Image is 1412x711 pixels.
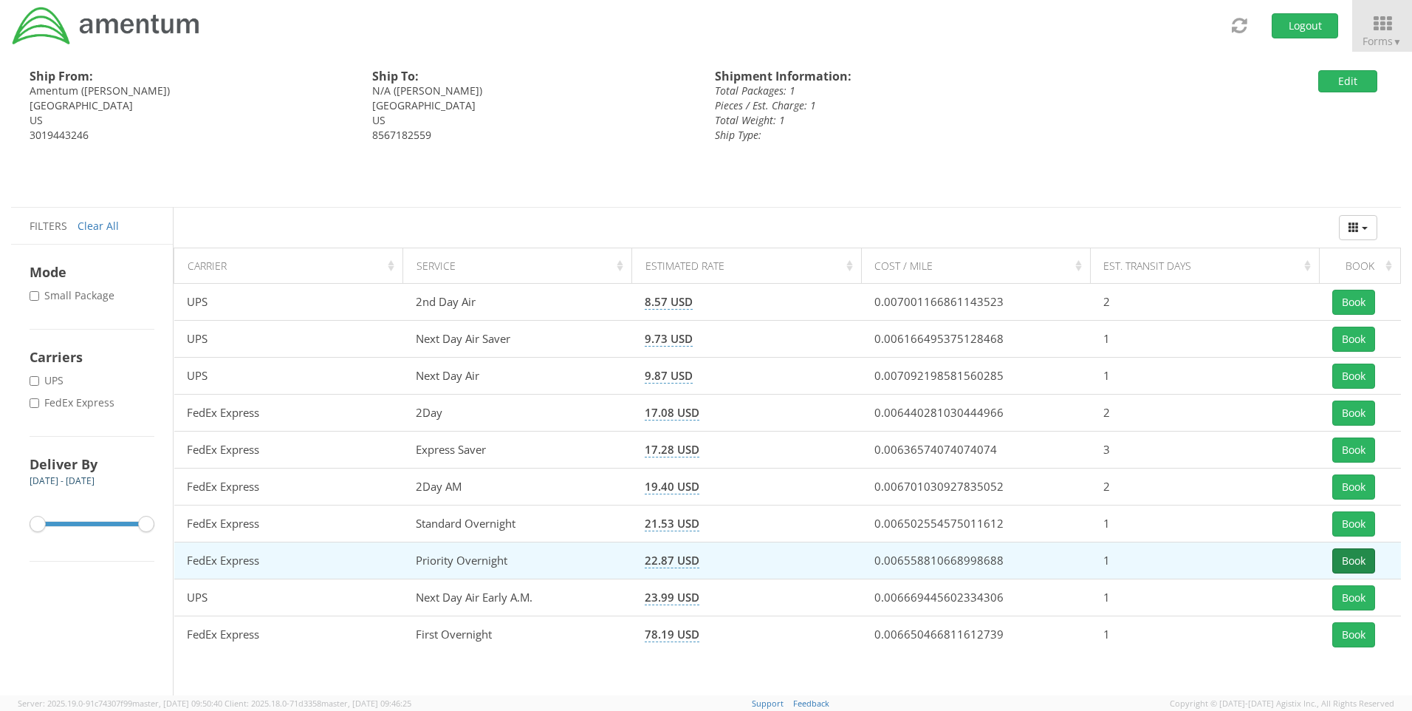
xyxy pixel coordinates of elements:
h4: Ship From: [30,70,350,84]
td: Next Day Air Saver [403,321,632,358]
a: Feedback [793,698,829,709]
div: N/A ([PERSON_NAME]) [372,84,693,98]
div: 3019443246 [30,128,350,143]
td: 1 [1090,506,1319,542]
td: Next Day Air Early A.M. [403,579,632,616]
td: 0.006650466811612739 [861,616,1090,653]
td: UPS [174,358,403,395]
td: 0.007001166861143523 [861,284,1090,321]
td: Next Day Air [403,358,632,395]
span: master, [DATE] 09:46:25 [321,698,411,709]
td: 2 [1090,395,1319,432]
button: Book [1332,364,1375,389]
span: 17.28 USD [645,442,699,457]
td: 2 [1090,469,1319,506]
td: 0.007092198581560285 [861,358,1090,395]
span: ▼ [1393,35,1402,48]
span: 22.87 USD [645,553,699,568]
h4: Shipment Information: [715,70,1149,84]
td: FedEx Express [174,616,403,653]
div: Est. Transit Days [1103,259,1315,273]
td: Priority Overnight [403,542,632,579]
td: UPS [174,284,403,321]
td: First Overnight [403,616,632,653]
span: 23.99 USD [645,590,699,605]
td: 1 [1090,321,1319,358]
span: Server: 2025.19.0-91c74307f99 [18,698,222,709]
div: [GEOGRAPHIC_DATA] [372,98,693,113]
h4: Ship To: [372,70,693,84]
td: Express Saver [403,432,632,469]
div: Pieces / Est. Charge: 1 [715,98,1149,113]
div: Carrier [188,259,399,273]
span: Client: 2025.18.0-71d3358 [225,698,411,709]
td: FedEx Express [174,432,403,469]
a: Clear All [78,219,119,233]
label: UPS [30,373,66,388]
td: 0.006502554575011612 [861,506,1090,542]
td: 0.006558810668998688 [861,542,1090,579]
div: Service [417,259,628,273]
span: master, [DATE] 09:50:40 [132,698,222,709]
td: FedEx Express [174,542,403,579]
span: 19.40 USD [645,479,699,494]
button: Columns [1339,215,1377,240]
span: Filters [30,219,67,233]
td: 1 [1090,616,1319,653]
td: 0.006669445602334306 [861,579,1090,616]
td: 2 [1090,284,1319,321]
div: US [372,113,693,128]
input: UPS [30,376,39,386]
td: 0.006166495375128468 [861,321,1090,358]
td: FedEx Express [174,469,403,506]
td: 2nd Day Air [403,284,632,321]
button: Logout [1272,13,1338,38]
h4: Deliver By [30,455,154,473]
td: 0.006701030927835052 [861,469,1090,506]
div: Ship Type: [715,128,1149,143]
button: Book [1332,548,1375,574]
span: 17.08 USD [645,405,699,421]
button: Book [1332,327,1375,352]
div: [GEOGRAPHIC_DATA] [30,98,350,113]
label: Small Package [30,288,117,303]
button: Book [1332,438,1375,463]
button: Edit [1318,70,1377,92]
span: 9.87 USD [645,368,693,384]
label: FedEx Express [30,395,117,410]
input: FedEx Express [30,398,39,408]
button: Book [1332,585,1375,610]
div: Amentum ([PERSON_NAME]) [30,84,350,98]
button: Book [1332,511,1375,537]
td: 2Day AM [403,469,632,506]
span: 78.19 USD [645,627,699,642]
td: 3 [1090,432,1319,469]
div: Cost / Mile [874,259,1086,273]
div: Total Weight: 1 [715,113,1149,128]
div: US [30,113,350,128]
div: Book [1333,259,1396,273]
div: 8567182559 [372,128,693,143]
td: UPS [174,321,403,358]
span: [DATE] - [DATE] [30,474,95,487]
button: Book [1332,290,1375,315]
td: 1 [1090,542,1319,579]
span: 9.73 USD [645,331,693,347]
h4: Carriers [30,348,154,366]
input: Small Package [30,291,39,301]
td: 0.006440281030444966 [861,395,1090,432]
span: Copyright © [DATE]-[DATE] Agistix Inc., All Rights Reserved [1170,698,1394,710]
a: Support [752,698,784,709]
img: dyn-intl-logo-049831509241104b2a82.png [11,5,202,47]
h4: Mode [30,263,154,281]
td: FedEx Express [174,506,403,542]
td: UPS [174,579,403,616]
td: 1 [1090,579,1319,616]
div: Estimated Rate [645,259,857,273]
span: Forms [1363,34,1402,48]
td: 1 [1090,358,1319,395]
td: 2Day [403,395,632,432]
td: 0.00636574074074074 [861,432,1090,469]
div: Total Packages: 1 [715,84,1149,98]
